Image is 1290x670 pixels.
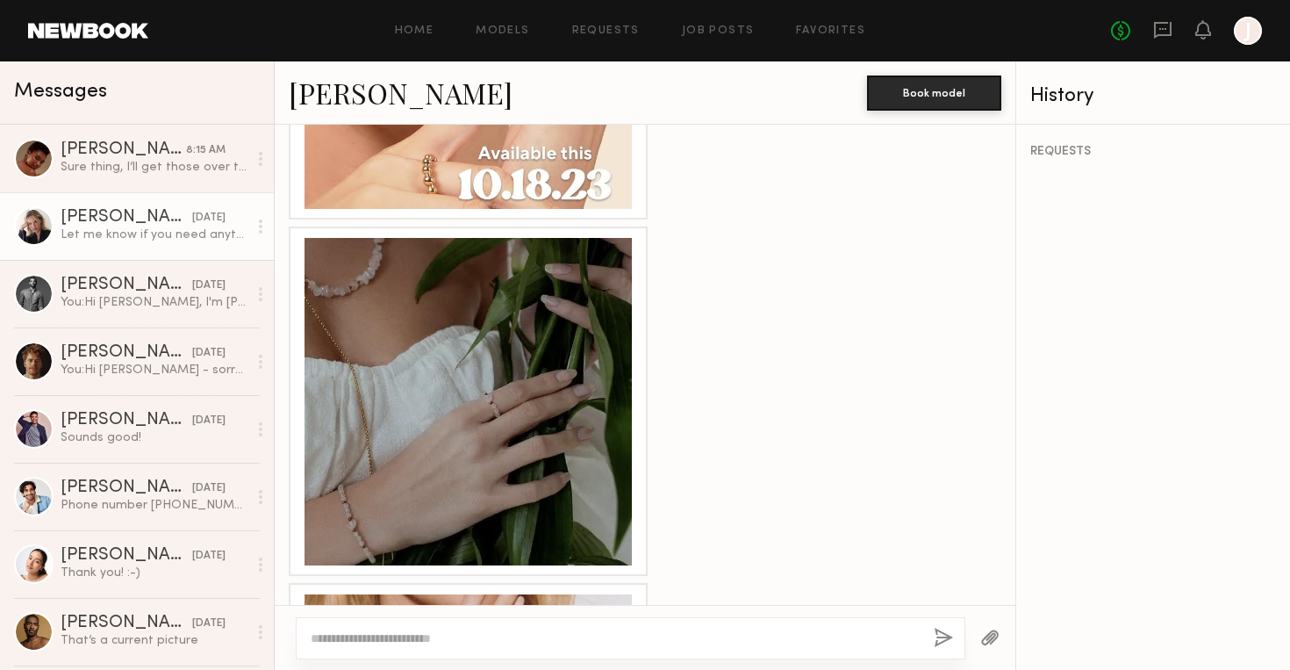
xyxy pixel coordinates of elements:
div: [PERSON_NAME] [61,412,192,429]
div: That’s a current picture [61,632,247,649]
div: [DATE] [192,616,226,632]
div: You: Hi [PERSON_NAME] - sorry for the late response but we figured it out, all set. Thanks again. [61,362,247,378]
span: Messages [14,82,107,102]
div: [PERSON_NAME] [61,479,192,497]
div: You: Hi [PERSON_NAME], I'm [PERSON_NAME] with Vacation® Sunscreen [URL][DOMAIN_NAME] We are casti... [61,294,247,311]
a: J [1234,17,1262,45]
div: [PERSON_NAME] [61,547,192,565]
a: [PERSON_NAME] [289,74,512,112]
div: [DATE] [192,345,226,362]
a: Home [395,25,434,37]
a: Favorites [796,25,865,37]
div: [DATE] [192,413,226,429]
div: [DATE] [192,277,226,294]
a: Book model [867,84,1001,99]
div: History [1030,86,1276,106]
a: Requests [572,25,640,37]
div: [PERSON_NAME] [61,615,192,632]
div: Thank you! :-) [61,565,247,581]
a: Models [476,25,529,37]
div: Sounds good! [61,429,247,446]
div: [DATE] [192,210,226,227]
div: Let me know if you need anything else! :) Thank you [61,227,247,243]
div: 8:15 AM [186,142,226,159]
div: [PERSON_NAME] [61,277,192,294]
div: [PERSON_NAME] [61,141,186,159]
div: [PERSON_NAME] [61,344,192,362]
div: Phone number [PHONE_NUMBER] Email [EMAIL_ADDRESS][DOMAIN_NAME] [61,497,247,514]
div: Sure thing, I’ll get those over to you! [61,159,247,176]
button: Book model [867,76,1001,111]
div: [DATE] [192,480,226,497]
div: REQUESTS [1030,146,1276,158]
div: [DATE] [192,548,226,565]
a: Job Posts [682,25,755,37]
div: [PERSON_NAME] [61,209,192,227]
